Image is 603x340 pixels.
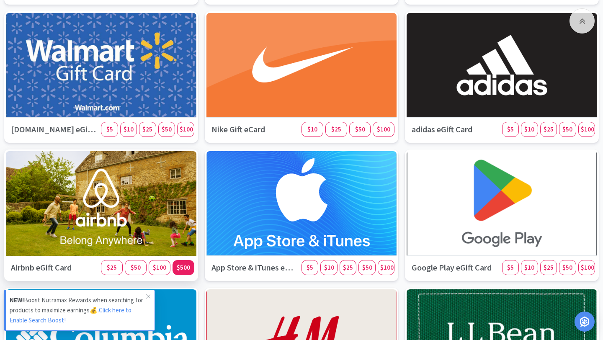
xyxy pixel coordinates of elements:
[524,263,534,271] span: $10
[343,263,353,271] span: $25
[124,125,134,133] span: $10
[180,125,193,133] span: $100
[355,125,365,133] span: $50
[377,125,390,133] span: $100
[507,263,514,271] span: $5
[206,118,301,141] h3: Nike Gift eCard
[307,125,317,133] span: $10
[544,125,554,133] span: $25
[153,263,166,271] span: $100
[131,263,141,271] span: $50
[307,263,313,271] span: $5
[562,125,572,133] span: $50
[562,263,572,271] span: $50
[206,256,301,279] h3: App Store & iTunes eGift Card
[107,263,117,271] span: $25
[4,290,155,331] a: NEW!Boost Nutramax Rewards when searching for products to maximize earnings💰.Click here to Enable...
[507,125,514,133] span: $5
[544,263,554,271] span: $25
[362,263,372,271] span: $50
[524,125,534,133] span: $10
[324,263,334,271] span: $10
[581,125,594,133] span: $100
[331,125,341,133] span: $25
[575,312,595,332] div: Open Intercom Messenger
[106,125,113,133] span: $5
[407,118,502,141] h3: adidas eGift Card
[10,295,146,325] p: Boost Nutramax Rewards when searching for products to maximize earnings💰.
[380,263,394,271] span: $100
[162,125,172,133] span: $50
[581,263,594,271] span: $100
[10,296,24,304] strong: NEW!
[6,118,101,141] h3: [DOMAIN_NAME] eGift Card
[407,256,502,279] h3: Google Play eGift Card
[177,263,190,271] span: $500
[142,125,152,133] span: $25
[6,256,101,279] h3: Airbnb eGift Card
